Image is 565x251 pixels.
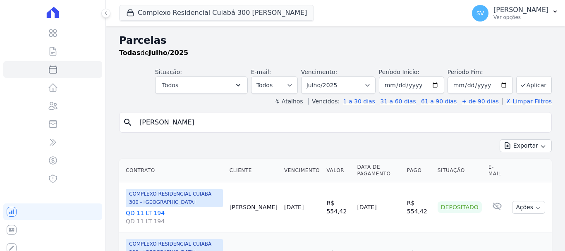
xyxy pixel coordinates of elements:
td: [PERSON_NAME] [226,182,281,232]
button: Complexo Residencial Cuiabá 300 [PERSON_NAME] [119,5,314,21]
a: 1 a 30 dias [343,98,375,105]
a: 31 a 60 dias [380,98,416,105]
td: [DATE] [354,182,403,232]
a: + de 90 dias [462,98,499,105]
button: Todos [155,76,248,94]
th: Data de Pagamento [354,159,403,182]
strong: Julho/2025 [149,49,189,57]
label: Período Fim: [448,68,513,76]
th: Vencimento [281,159,323,182]
a: QD 11 LT 194QD 11 LT 194 [126,209,223,225]
th: Valor [323,159,354,182]
strong: Todas [119,49,141,57]
label: E-mail: [251,69,271,75]
span: COMPLEXO RESIDENCIAL CUIABÁ 300 - [GEOGRAPHIC_DATA] [126,189,223,207]
span: QD 11 LT 194 [126,217,223,225]
label: Vencimento: [301,69,337,75]
a: [DATE] [284,204,304,210]
a: 61 a 90 dias [421,98,457,105]
button: Ações [512,201,545,214]
button: Aplicar [516,76,552,94]
span: Todos [162,80,178,90]
p: Ver opções [493,14,548,21]
div: Depositado [438,201,482,213]
td: R$ 554,42 [404,182,434,232]
i: search [123,117,133,127]
label: ↯ Atalhos [275,98,303,105]
td: R$ 554,42 [323,182,354,232]
span: SV [476,10,484,16]
th: E-mail [485,159,509,182]
p: [PERSON_NAME] [493,6,548,14]
th: Contrato [119,159,226,182]
p: de [119,48,188,58]
button: SV [PERSON_NAME] Ver opções [465,2,565,25]
a: ✗ Limpar Filtros [502,98,552,105]
label: Vencidos: [308,98,340,105]
label: Período Inicío: [379,69,419,75]
th: Pago [404,159,434,182]
th: Cliente [226,159,281,182]
input: Buscar por nome do lote ou do cliente [134,114,548,131]
h2: Parcelas [119,33,552,48]
th: Situação [434,159,485,182]
label: Situação: [155,69,182,75]
button: Exportar [500,139,552,152]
